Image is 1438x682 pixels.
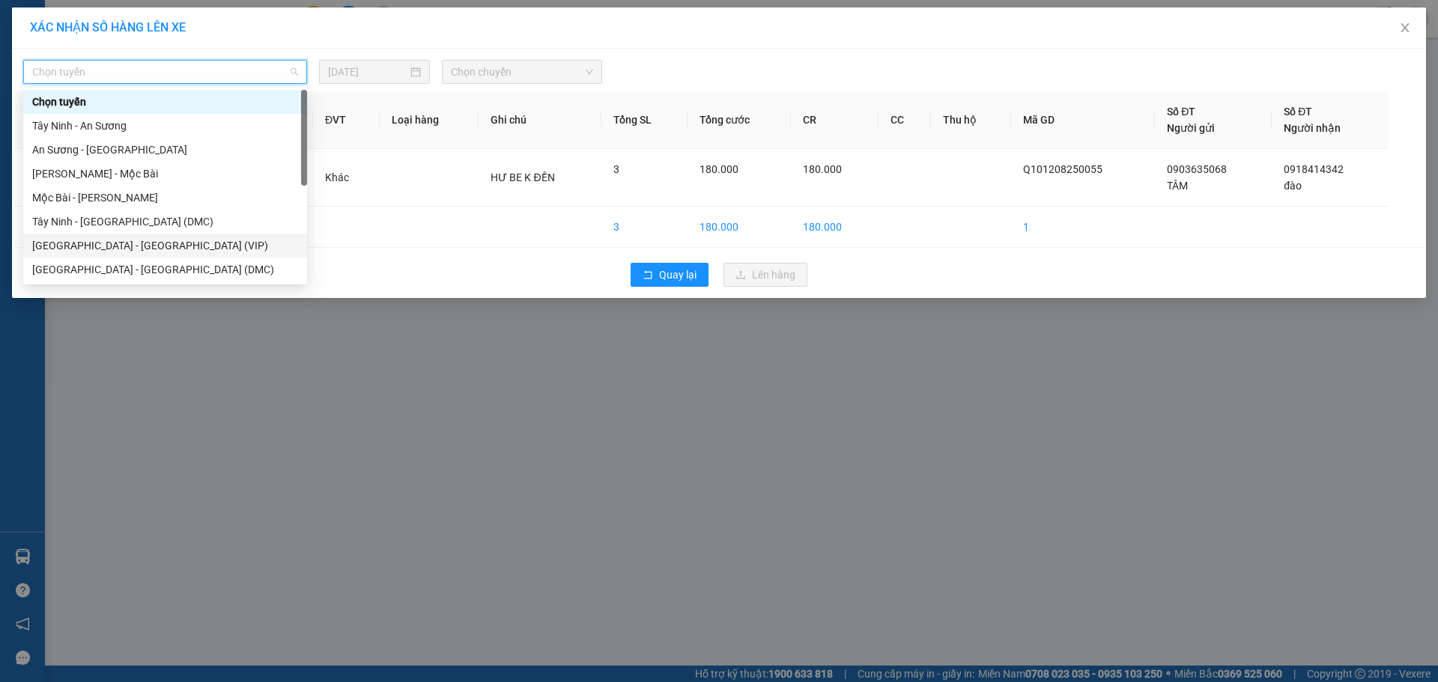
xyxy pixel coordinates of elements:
span: rollback [643,270,653,281]
span: HƯ BE K ĐỀN [491,171,554,183]
th: CC [879,91,931,149]
td: 3 [601,207,688,248]
div: Mộc Bài - Hồ Chí Minh [23,186,307,210]
span: 3 [613,163,619,175]
button: rollbackQuay lại [631,263,709,287]
div: [GEOGRAPHIC_DATA] - [GEOGRAPHIC_DATA] (VIP) [32,237,298,254]
th: ĐVT [313,91,380,149]
th: Thu hộ [931,91,1011,149]
span: Q101208250055 [1023,163,1102,175]
td: 180.000 [688,207,791,248]
div: Hồ Chí Minh - Mộc Bài [23,162,307,186]
span: Quay lại [659,267,697,283]
input: 12/08/2025 [328,64,407,80]
div: An Sương - [GEOGRAPHIC_DATA] [32,141,298,158]
div: Chọn tuyến [32,94,298,110]
button: uploadLên hàng [723,263,807,287]
span: TÂM [1167,180,1188,192]
th: Tổng SL [601,91,688,149]
th: Mã GD [1011,91,1155,149]
span: 0918414342 [1284,163,1344,175]
div: Tây Ninh - Sài Gòn (DMC) [23,210,307,234]
div: Chọn tuyến [23,90,307,114]
span: Chọn tuyến [32,61,298,83]
div: Tây Ninh - An Sương [23,114,307,138]
th: Tổng cước [688,91,791,149]
span: Số ĐT [1167,106,1195,118]
span: Người gửi [1167,122,1215,134]
td: 1 [1011,207,1155,248]
div: Tây Ninh - [GEOGRAPHIC_DATA] (DMC) [32,213,298,230]
th: Loại hàng [380,91,479,149]
th: CR [791,91,879,149]
span: Số ĐT [1284,106,1312,118]
span: đào [1284,180,1302,192]
div: Sài Gòn - Tây Ninh (DMC) [23,258,307,281]
div: Mộc Bài - [PERSON_NAME] [32,189,298,206]
button: Close [1384,7,1426,49]
td: Khác [313,149,380,207]
span: 180.000 [803,163,842,175]
div: [GEOGRAPHIC_DATA] - [GEOGRAPHIC_DATA] (DMC) [32,261,298,278]
th: Ghi chú [479,91,601,149]
span: XÁC NHẬN SỐ HÀNG LÊN XE [30,20,186,34]
span: Chọn chuyến [451,61,593,83]
td: 1 [16,149,76,207]
div: Sài Gòn - Tây Ninh (VIP) [23,234,307,258]
span: 180.000 [700,163,738,175]
div: An Sương - Tây Ninh [23,138,307,162]
th: STT [16,91,76,149]
td: 180.000 [791,207,879,248]
div: Tây Ninh - An Sương [32,118,298,134]
span: 0903635068 [1167,163,1227,175]
span: close [1399,22,1411,34]
div: [PERSON_NAME] - Mộc Bài [32,165,298,182]
span: Người nhận [1284,122,1341,134]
